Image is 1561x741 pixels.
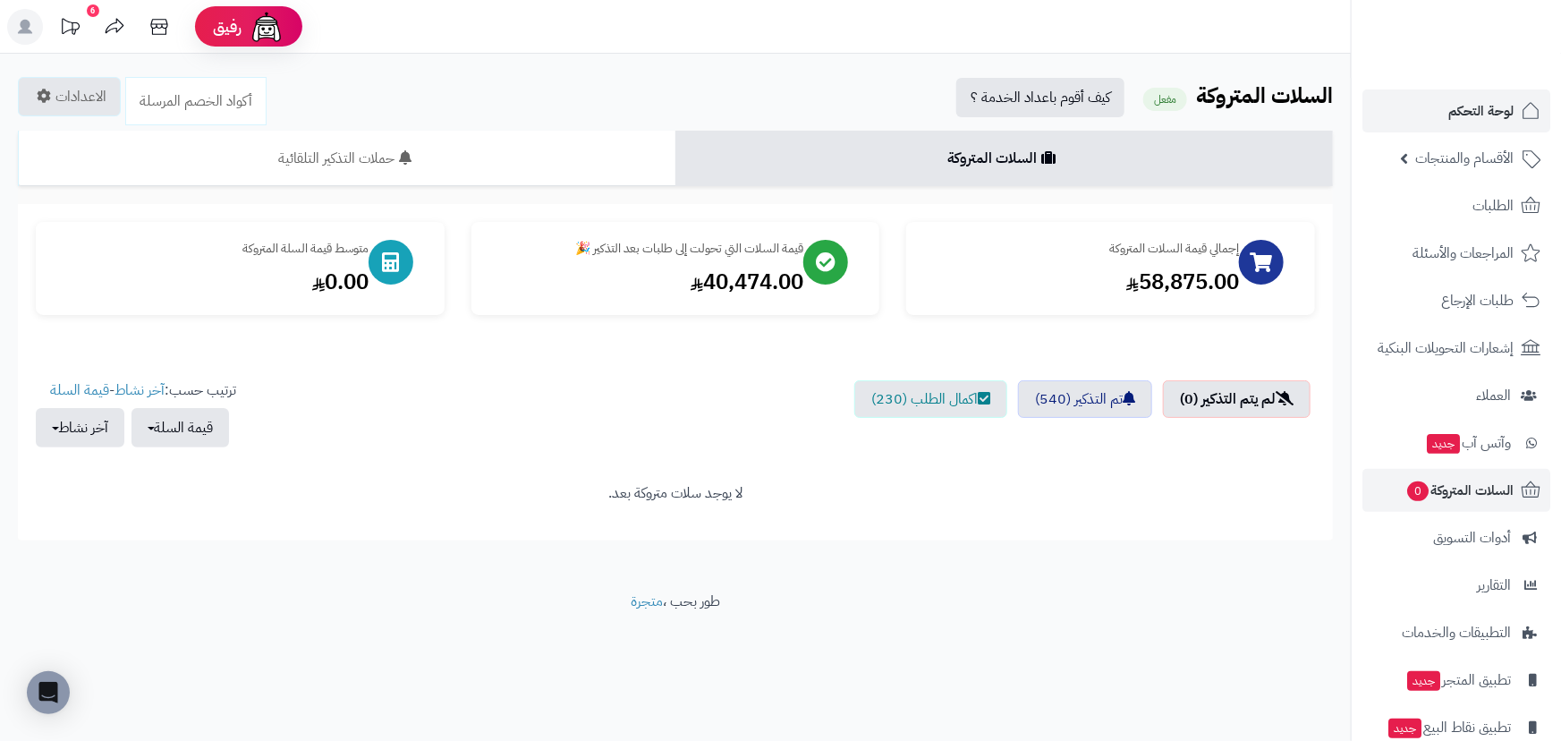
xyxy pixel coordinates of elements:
div: Open Intercom Messenger [27,671,70,714]
span: جديد [1388,719,1421,738]
a: قيمة السلة [50,379,109,401]
a: لوحة التحكم [1362,89,1550,132]
div: إجمالي قيمة السلات المتروكة [924,240,1239,258]
a: العملاء [1362,374,1550,417]
div: 6 [87,4,99,17]
div: 0.00 [54,267,369,297]
div: 58,875.00 [924,267,1239,297]
a: الاعدادات [18,77,121,116]
div: 40,474.00 [489,267,804,297]
a: تم التذكير (540) [1018,380,1152,418]
img: logo-2.png [1439,48,1544,86]
span: الطلبات [1472,193,1514,218]
button: قيمة السلة [131,408,229,447]
span: جديد [1427,434,1460,454]
a: حملات التذكير التلقائية [18,131,675,186]
ul: ترتيب حسب: - [36,380,236,447]
a: التقارير [1362,564,1550,607]
img: ai-face.png [249,9,284,45]
a: كيف أقوم باعداد الخدمة ؟ [956,78,1124,117]
a: أكواد الخصم المرسلة [125,77,267,125]
a: السلات المتروكة0 [1362,469,1550,512]
span: 0 [1407,481,1429,501]
span: أدوات التسويق [1433,525,1511,550]
span: تطبيق نقاط البيع [1387,715,1511,740]
div: لا يوجد سلات متروكة بعد. [36,483,1315,504]
span: جديد [1407,671,1440,691]
span: إشعارات التحويلات البنكية [1378,336,1514,361]
span: المراجعات والأسئلة [1413,241,1514,266]
a: تطبيق المتجرجديد [1362,659,1550,702]
span: لوحة التحكم [1448,98,1514,123]
a: الطلبات [1362,184,1550,227]
button: آخر نشاط [36,408,124,447]
small: مفعل [1143,88,1187,111]
span: العملاء [1476,383,1511,408]
span: التقارير [1477,573,1511,598]
span: رفيق [213,16,242,38]
b: السلات المتروكة [1196,80,1333,112]
a: إشعارات التحويلات البنكية [1362,327,1550,370]
div: متوسط قيمة السلة المتروكة [54,240,369,258]
a: التطبيقات والخدمات [1362,611,1550,654]
span: وآتس آب [1425,430,1511,456]
a: لم يتم التذكير (0) [1163,380,1311,418]
div: قيمة السلات التي تحولت إلى طلبات بعد التذكير 🎉 [489,240,804,258]
a: آخر نشاط [115,379,165,401]
a: وآتس آبجديد [1362,422,1550,464]
a: تحديثات المنصة [47,9,92,49]
span: التطبيقات والخدمات [1402,620,1511,645]
a: أدوات التسويق [1362,516,1550,559]
a: طلبات الإرجاع [1362,279,1550,322]
span: تطبيق المتجر [1405,668,1511,693]
a: اكمال الطلب (230) [854,380,1007,418]
span: الأقسام والمنتجات [1415,146,1514,171]
a: المراجعات والأسئلة [1362,232,1550,275]
a: السلات المتروكة [675,131,1333,186]
a: متجرة [631,591,663,612]
span: السلات المتروكة [1405,478,1514,503]
span: طلبات الإرجاع [1441,288,1514,313]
